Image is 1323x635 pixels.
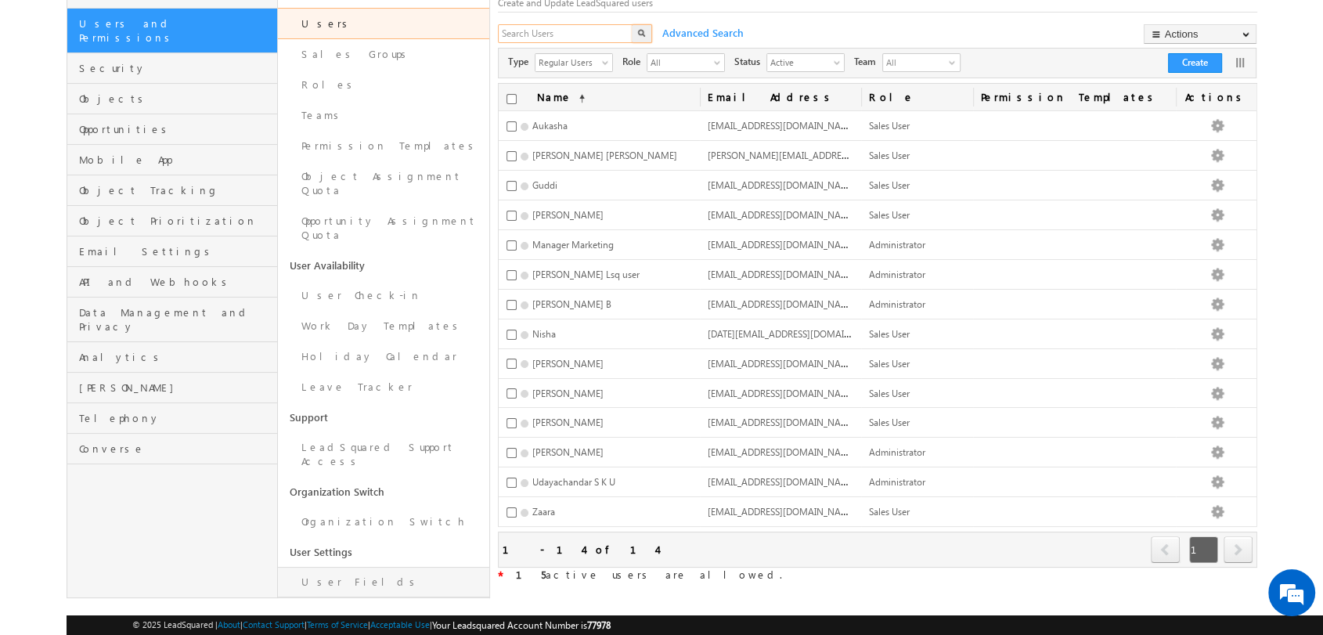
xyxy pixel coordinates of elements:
a: User Availability [278,251,489,280]
a: Opportunity Assignment Quota [278,206,489,251]
span: 77978 [587,619,611,631]
a: Roles [278,70,489,100]
span: © 2025 LeadSquared | | | | | [132,618,611,633]
span: 1 [1189,536,1218,563]
span: Aukasha [532,120,568,132]
span: Administrator [869,239,925,251]
a: Users [278,8,489,39]
strong: 15 [516,568,546,581]
span: All [647,54,712,70]
span: Type [508,55,535,69]
a: prev [1151,538,1181,563]
span: Analytics [79,350,274,364]
span: Opportunities [79,122,274,136]
a: Email Address [700,84,861,110]
span: [PERSON_NAME] B [532,298,611,310]
a: Sales Groups [278,39,489,70]
span: Permission Templates [973,84,1176,110]
span: Object Tracking [79,183,274,197]
span: Converse [79,442,274,456]
a: Opportunities [67,114,278,145]
a: [PERSON_NAME] [67,373,278,403]
a: Users and Permissions [67,9,278,53]
span: [EMAIL_ADDRESS][DOMAIN_NAME] [708,445,857,458]
a: Acceptable Use [370,619,430,630]
a: Support [278,402,489,432]
a: LeadSquared Support Access [278,432,489,477]
a: Data Management and Privacy [67,298,278,342]
div: 1 - 14 of 14 [503,540,657,558]
a: Security [67,53,278,84]
span: API and Webhooks [79,275,274,289]
span: [PERSON_NAME] [79,381,274,395]
span: Sales User [869,209,910,221]
span: [PERSON_NAME][EMAIL_ADDRESS][DOMAIN_NAME] [708,148,928,161]
span: [EMAIL_ADDRESS][DOMAIN_NAME] [708,386,857,399]
span: [EMAIL_ADDRESS][DOMAIN_NAME] [708,178,857,191]
span: Sales User [869,179,910,191]
a: Email Settings [67,236,278,267]
button: Create [1168,53,1222,73]
a: Contact Support [243,619,305,630]
span: (sorted ascending) [572,92,585,105]
span: Administrator [869,298,925,310]
span: Zaara [532,506,555,518]
span: [EMAIL_ADDRESS][DOMAIN_NAME] [708,474,857,488]
a: Leave Tracker [278,372,489,402]
a: About [218,619,240,630]
span: Administrator [869,269,925,280]
a: Terms of Service [307,619,368,630]
span: next [1224,536,1253,563]
span: Email Settings [79,244,274,258]
img: Search [637,29,645,37]
span: Manager Marketing [532,239,614,251]
span: Role [622,55,647,69]
span: Sales User [869,328,910,340]
a: Converse [67,434,278,464]
span: [PERSON_NAME] [532,358,604,370]
span: select [714,58,726,67]
span: [EMAIL_ADDRESS][DOMAIN_NAME] [708,207,857,221]
span: Guddi [532,179,557,191]
a: API and Webhooks [67,267,278,298]
span: [EMAIL_ADDRESS][DOMAIN_NAME] [708,504,857,518]
a: Permission Templates [278,131,489,161]
span: [PERSON_NAME] [532,209,604,221]
span: Sales User [869,506,910,518]
a: Holiday Calendar [278,341,489,372]
span: [EMAIL_ADDRESS][DOMAIN_NAME] [708,267,857,280]
span: [EMAIL_ADDRESS][DOMAIN_NAME] [708,415,857,428]
span: Team [854,55,882,69]
span: Object Prioritization [79,214,274,228]
span: Status [734,55,766,69]
button: Actions [1144,24,1256,44]
span: Your Leadsquared Account Number is [432,619,611,631]
span: [PERSON_NAME] Lsq user [532,269,640,280]
span: Telephony [79,411,274,425]
span: Active [767,54,831,70]
span: Regular Users [535,54,600,70]
a: Telephony [67,403,278,434]
span: Sales User [869,120,910,132]
span: select [834,58,846,67]
span: Administrator [869,446,925,458]
a: Objects [67,84,278,114]
a: Mobile App [67,145,278,175]
span: Security [79,61,274,75]
a: Object Tracking [67,175,278,206]
span: prev [1151,536,1180,563]
span: [DATE][EMAIL_ADDRESS][DOMAIN_NAME] [708,327,885,340]
a: Object Prioritization [67,206,278,236]
span: Nisha [532,328,556,340]
a: Analytics [67,342,278,373]
a: Role [861,84,973,110]
a: next [1224,538,1253,563]
span: Sales User [869,358,910,370]
a: User Fields [278,567,489,597]
a: Name [529,84,593,110]
span: Users and Permissions [79,16,274,45]
input: Search Users [498,24,634,43]
a: Object Assignment Quota [278,161,489,206]
a: User Settings [278,537,489,567]
span: active users are allowed. [503,568,782,581]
